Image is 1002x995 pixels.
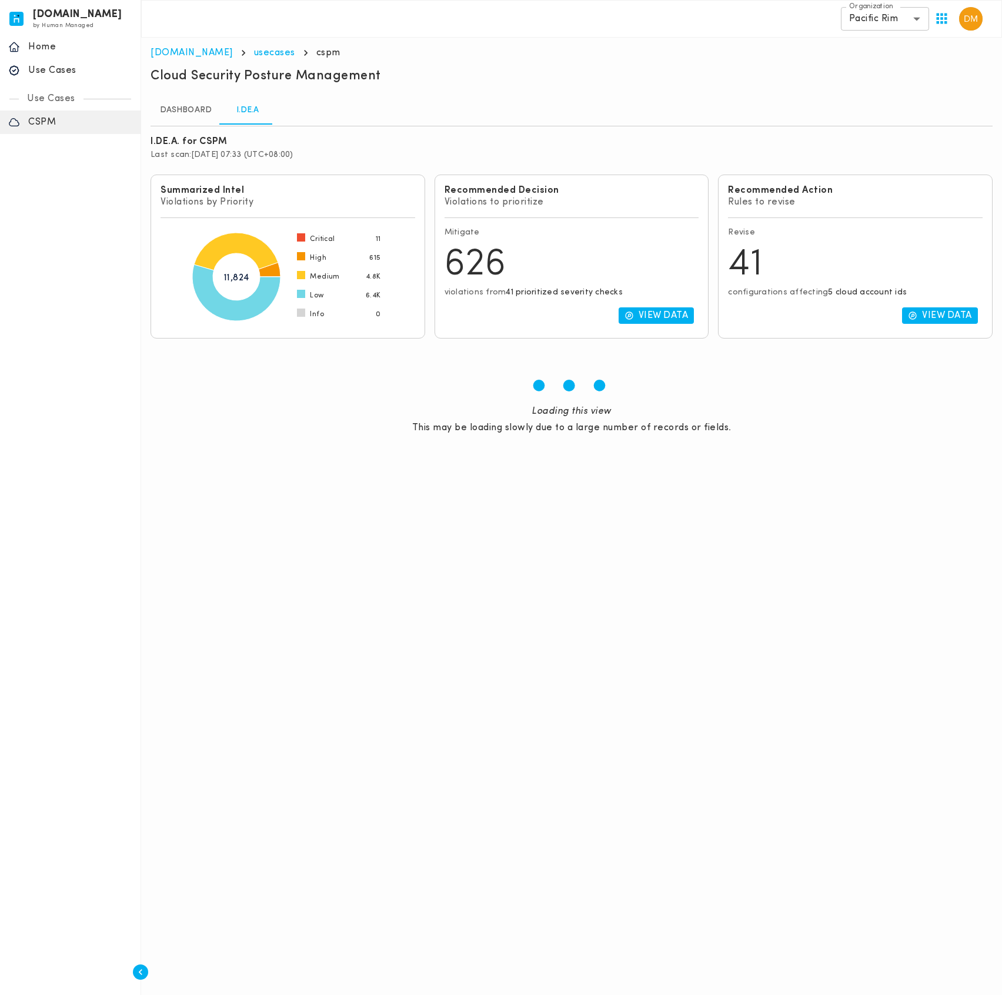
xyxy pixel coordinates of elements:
span: by Human Managed [33,22,93,29]
h6: I.DE.A. for CSPM [151,136,227,148]
span: Low [310,291,323,300]
h6: Recommended Action [728,185,983,196]
a: I.DE.A [221,96,274,125]
h6: Summarized Intel [161,185,415,196]
img: invicta.io [9,12,24,26]
p: cspm [316,47,340,59]
p: View Data [639,310,689,321]
nav: breadcrumb [151,47,993,59]
p: Last scan: [151,150,993,160]
span: Info [310,310,324,319]
p: Violations by Priority [161,196,415,208]
span: Medium [310,272,339,282]
span: 5 cloud account ids [828,288,907,297]
p: Violations to prioritize [445,196,699,208]
a: usecases [254,48,295,58]
p: Revise [728,227,983,238]
button: View Data [902,307,978,324]
img: David Medallo [959,7,983,31]
p: Use Cases [19,93,83,105]
span: 0 [376,310,380,319]
p: View Data [922,310,972,321]
span: 41 [728,246,763,284]
h5: Cloud Security Posture Management [151,68,381,85]
button: User [954,2,987,35]
h6: Recommended Decision [445,185,699,196]
button: View Data [619,307,694,324]
p: Home [28,41,132,53]
span: 626 [445,246,506,284]
span: High [310,253,326,263]
p: Use Cases [28,65,132,76]
p: Rules to revise [728,196,983,208]
span: 6.4K [366,291,381,300]
div: Pacific Rim [841,7,929,31]
span: Critical [310,234,335,244]
label: Organization [849,2,893,12]
a: [DOMAIN_NAME] [151,48,233,58]
div: Loading this view [412,406,732,417]
span: 41 prioritized severity checks [506,288,623,297]
p: Mitigate [445,227,699,238]
span: [DATE] 07:33 (UTC+08:00) [192,150,293,159]
tspan: 11,824 [224,273,249,283]
h6: [DOMAIN_NAME] [33,11,122,19]
p: CSPM [28,116,132,128]
span: 11 [376,234,381,244]
p: violations from [445,287,699,298]
div: This may be loading slowly due to a large number of records or fields. [412,422,732,434]
span: 4.8K [366,272,381,282]
a: Dashboard [151,96,221,125]
span: 615 [369,253,380,263]
p: configurations affecting [728,287,983,298]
